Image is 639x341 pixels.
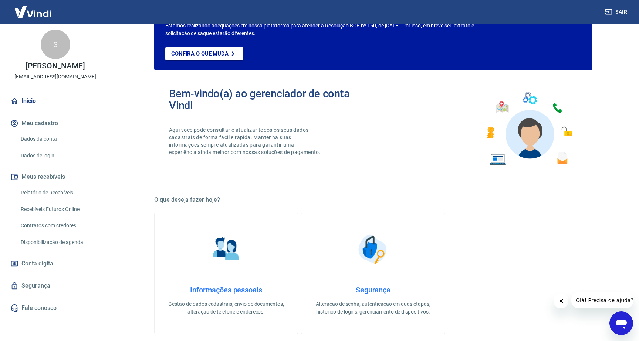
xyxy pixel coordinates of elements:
[14,73,96,81] p: [EMAIL_ADDRESS][DOMAIN_NAME]
[18,131,102,147] a: Dados da conta
[313,285,433,294] h4: Segurança
[603,5,630,19] button: Sair
[208,231,245,268] img: Informações pessoais
[18,202,102,217] a: Recebíveis Futuros Online
[4,5,62,11] span: Olá! Precisa de ajuda?
[18,218,102,233] a: Contratos com credores
[9,169,102,185] button: Meus recebíveis
[169,88,373,111] h2: Bem-vindo(a) ao gerenciador de conta Vindi
[9,93,102,109] a: Início
[166,285,286,294] h4: Informações pessoais
[154,196,592,204] h5: O que deseja fazer hoje?
[480,88,577,170] img: Imagem de um avatar masculino com diversos icones exemplificando as funcionalidades do gerenciado...
[18,148,102,163] a: Dados de login
[21,258,55,269] span: Conta digital
[26,62,85,70] p: [PERSON_NAME]
[571,292,633,308] iframe: Mensagem da empresa
[9,255,102,272] a: Conta digital
[9,0,57,23] img: Vindi
[166,300,286,316] p: Gestão de dados cadastrais, envio de documentos, alteração de telefone e endereços.
[301,213,445,334] a: SegurançaSegurançaAlteração de senha, autenticação em duas etapas, histórico de logins, gerenciam...
[165,47,243,60] a: Confira o que muda
[313,300,433,316] p: Alteração de senha, autenticação em duas etapas, histórico de logins, gerenciamento de dispositivos.
[171,50,229,57] p: Confira o que muda
[154,213,298,334] a: Informações pessoaisInformações pessoaisGestão de dados cadastrais, envio de documentos, alteraçã...
[41,30,70,59] div: S
[554,294,568,308] iframe: Fechar mensagem
[18,185,102,200] a: Relatório de Recebíveis
[165,22,498,37] p: Estamos realizando adequações em nossa plataforma para atender a Resolução BCB nº 150, de [DATE]....
[169,126,322,156] p: Aqui você pode consultar e atualizar todos os seus dados cadastrais de forma fácil e rápida. Mant...
[9,115,102,131] button: Meu cadastro
[9,300,102,316] a: Fale conosco
[355,231,392,268] img: Segurança
[9,278,102,294] a: Segurança
[609,311,633,335] iframe: Botão para abrir a janela de mensagens
[18,235,102,250] a: Disponibilização de agenda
